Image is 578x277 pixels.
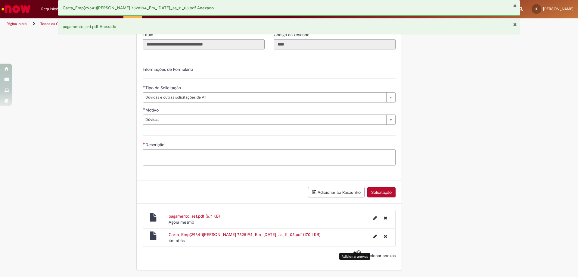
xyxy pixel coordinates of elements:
span: IF [536,7,538,11]
span: pagamento_set.pdf Anexado [63,24,116,29]
span: Dúvidas [145,115,383,124]
ul: Trilhas de página [5,18,381,30]
a: Carta_Emp(29641)[PERSON_NAME] 7328194_Em_[DATE]_as_11_03.pdf (170.1 KB) [169,232,320,237]
button: Editar nome de arquivo pagamento_set.pdf [370,213,381,223]
button: Editar nome de arquivo Carta_Emp(29641)_Igor de Oliveira Fernandes_Resultado 7328194_Em_30-09-202... [370,231,381,241]
span: Tipo da Solicitação [145,85,182,90]
span: [PERSON_NAME] [543,6,573,11]
button: Excluir pagamento_set.pdf [380,213,391,223]
a: pagamento_set.pdf (6.7 KB) [169,213,220,219]
span: Necessários [143,142,145,145]
div: Adicionar anexos [339,253,370,260]
input: Título [143,39,265,49]
img: ServiceNow [1,3,32,15]
span: 4m atrás [169,238,185,243]
time: 30/09/2025 15:52:06 [169,219,194,225]
button: Adicionar ao Rascunho [308,187,365,197]
button: Fechar Notificação [513,22,517,27]
span: Agora mesmo [169,219,194,225]
label: Informações de Formulário [143,67,193,72]
span: Requisições [41,6,62,12]
button: Fechar Notificação [513,3,517,8]
span: Obrigatório Preenchido [143,108,145,110]
button: Solicitação [367,187,396,197]
span: Descrição [145,142,166,147]
a: Página inicial [7,21,27,26]
time: 30/09/2025 15:47:27 [169,238,185,243]
span: Adicionar anexos [364,253,396,258]
textarea: Descrição [143,149,396,165]
button: Excluir Carta_Emp(29641)_Igor de Oliveira Fernandes_Resultado 7328194_Em_30-09-2025_as_11_03.pdf [380,231,391,241]
span: Carta_Emp(29641)[PERSON_NAME] 7328194_Em_[DATE]_as_11_03.pdf Anexado [63,5,214,11]
span: Dúvidas e outras solicitações de VT [145,93,383,102]
button: Adicionar anexos [352,248,362,262]
a: Todos os Catálogos [40,21,72,26]
span: Obrigatório Preenchido [143,85,145,88]
span: Motivo [145,107,160,113]
input: Código da Unidade [274,39,396,49]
